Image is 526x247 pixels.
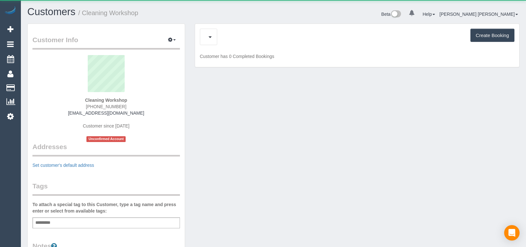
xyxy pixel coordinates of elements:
span: Customer since [DATE] [83,123,129,128]
a: Customers [27,6,76,17]
p: Customer has 0 Completed Bookings [200,53,514,60]
a: Help [423,12,435,17]
span: Unconfirmed Account [86,136,126,142]
small: / Cleaning Workshop [78,9,138,16]
div: Open Intercom Messenger [504,225,520,241]
img: Automaid Logo [4,6,17,15]
legend: Tags [32,181,180,196]
a: Beta [381,12,401,17]
label: To attach a special tag to this Customer, type a tag name and press enter or select from availabl... [32,201,180,214]
button: Create Booking [470,29,514,42]
a: [EMAIL_ADDRESS][DOMAIN_NAME] [68,110,144,116]
span: [PHONE_NUMBER] [86,104,126,109]
a: [PERSON_NAME] [PERSON_NAME] [440,12,518,17]
strong: Cleaning Workshop [85,98,127,103]
legend: Customer Info [32,35,180,50]
img: New interface [390,10,401,19]
a: Set customer's default address [32,163,94,168]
